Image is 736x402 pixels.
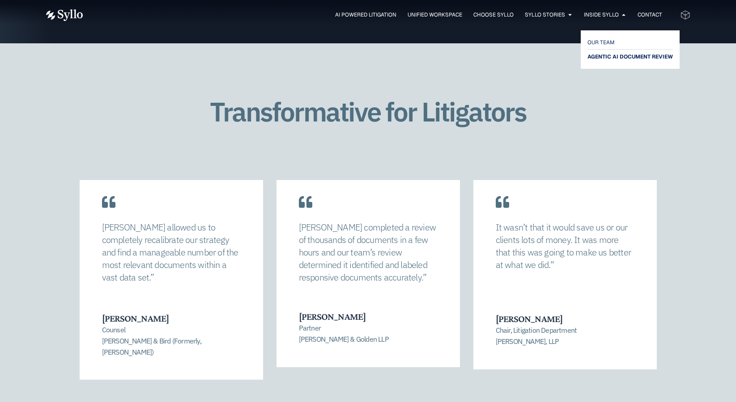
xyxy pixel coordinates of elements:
h3: [PERSON_NAME] [496,313,634,325]
div: 8 / 8 [473,180,657,393]
h3: [PERSON_NAME] [102,313,241,324]
nav: Menu [101,11,662,19]
p: [PERSON_NAME] allowed us to completely recalibrate our strategy and find a manageable number of t... [102,221,241,284]
h3: [PERSON_NAME] [299,311,437,322]
h1: Transformative for Litigators [179,97,557,126]
a: AI Powered Litigation [335,11,396,19]
p: Chair, Litigation Department [PERSON_NAME], LLP [496,325,634,347]
a: Inside Syllo [584,11,619,19]
a: Syllo Stories [525,11,565,19]
a: Unified Workspace [408,11,462,19]
div: Menu Toggle [101,11,662,19]
div: 7 / 8 [277,180,460,393]
p: Counsel [PERSON_NAME] & Bird (Formerly, [PERSON_NAME]) [102,324,241,357]
span: OUR TEAM [587,37,615,48]
a: Choose Syllo [473,11,514,19]
p: [PERSON_NAME] completed a review of thousands of documents in a few hours and our team’s review d... [299,221,438,284]
a: Contact [638,11,662,19]
a: OUR TEAM [587,37,673,48]
p: It wasn’t that it would save us or our clients lots of money. It was more that this was going to ... [496,221,634,271]
a: AGENTIC AI DOCUMENT REVIEW [587,51,673,62]
img: Vector [46,9,83,21]
p: Partner [PERSON_NAME] & Golden LLP [299,322,437,344]
div: 6 / 8 [80,180,263,393]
